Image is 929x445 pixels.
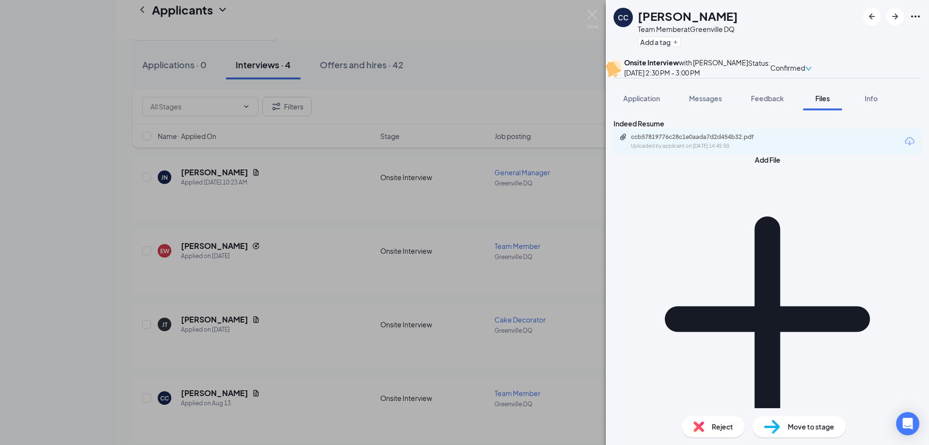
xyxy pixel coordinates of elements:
a: Paperclipccb57819776c28c1e0aada7d2d454b32.pdfUploaded by applicant on [DATE] 14:45:50 [619,133,776,150]
b: Onsite Interview [624,58,679,67]
h1: [PERSON_NAME] [638,8,738,24]
span: Messages [689,94,722,103]
div: Indeed Resume [614,118,921,129]
svg: Plus [673,39,678,45]
div: Uploaded by applicant on [DATE] 14:45:50 [631,142,776,150]
div: CC [618,13,629,22]
div: [DATE] 2:30 PM - 3:00 PM [624,67,748,78]
span: Application [623,94,660,103]
button: ArrowLeftNew [863,8,881,25]
div: Open Intercom Messenger [896,412,919,435]
div: Status : [748,58,770,78]
svg: Ellipses [910,11,921,22]
span: down [805,65,812,72]
button: PlusAdd a tag [638,37,681,47]
span: Files [815,94,830,103]
span: Confirmed [770,62,805,73]
svg: Paperclip [619,133,627,141]
span: Move to stage [788,421,834,432]
svg: Download [904,136,915,147]
svg: ArrowLeftNew [866,11,878,22]
button: ArrowRight [886,8,904,25]
svg: ArrowRight [889,11,901,22]
span: Feedback [751,94,784,103]
span: Reject [712,421,733,432]
div: ccb57819776c28c1e0aada7d2d454b32.pdf [631,133,766,141]
span: Info [865,94,878,103]
div: Team Member at Greenville DQ [638,24,738,34]
div: with [PERSON_NAME] [624,58,748,67]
